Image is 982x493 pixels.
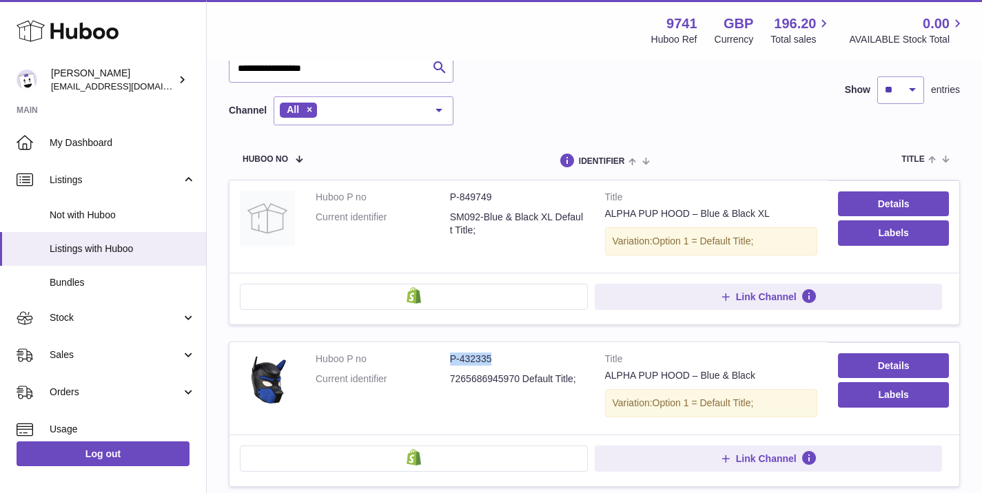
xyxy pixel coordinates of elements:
dd: SM092-Blue & Black XL Default Title; [450,211,584,237]
span: 0.00 [923,14,950,33]
dd: P-849749 [450,191,584,204]
img: ALPHA PUP HOOD – Blue & Black [240,353,295,408]
img: shopify-small.png [407,287,421,304]
div: Currency [715,33,754,46]
span: 196.20 [774,14,816,33]
span: Sales [50,348,181,361]
span: identifier [579,157,625,166]
div: [PERSON_NAME] [51,67,175,93]
a: 0.00 AVAILABLE Stock Total [849,14,965,46]
dt: Current identifier [316,211,450,237]
span: Link Channel [736,452,797,465]
label: Show [845,83,870,96]
span: Option 1 = Default Title; [653,235,754,246]
div: Variation: [605,389,818,417]
button: Labels [838,382,949,407]
strong: 9741 [666,14,697,33]
span: Total sales [770,33,832,46]
span: Bundles [50,276,196,289]
a: Details [838,191,949,216]
span: Stock [50,311,181,324]
strong: Title [605,353,818,369]
div: ALPHA PUP HOOD – Blue & Black [605,369,818,382]
span: Not with Huboo [50,209,196,222]
a: Details [838,353,949,378]
span: Listings [50,174,181,187]
span: AVAILABLE Stock Total [849,33,965,46]
button: Labels [838,220,949,245]
strong: GBP [724,14,753,33]
span: Usage [50,423,196,436]
span: Option 1 = Default Title; [653,397,754,408]
span: Orders [50,386,181,399]
span: My Dashboard [50,136,196,149]
img: shopify-small.png [407,449,421,465]
dt: Huboo P no [316,191,450,204]
dd: P-432335 [450,353,584,366]
div: ALPHA PUP HOOD – Blue & Black XL [605,207,818,220]
dt: Huboo P no [316,353,450,366]
span: title [901,155,924,164]
a: Log out [17,441,190,466]
div: Variation: [605,227,818,255]
strong: Title [605,191,818,207]
span: All [287,104,299,115]
span: Link Channel [736,291,797,303]
span: entries [931,83,960,96]
div: Huboo Ref [651,33,697,46]
dt: Current identifier [316,373,450,386]
img: aaronconwaysbo@gmail.com [17,70,37,90]
span: [EMAIL_ADDRESS][DOMAIN_NAME] [51,81,203,92]
dd: 7265686945970 Default Title; [450,373,584,386]
button: Link Channel [595,284,943,310]
img: ALPHA PUP HOOD – Blue & Black XL [240,191,295,246]
label: Channel [229,104,267,117]
a: 196.20 Total sales [770,14,832,46]
span: Listings with Huboo [50,242,196,255]
span: Huboo no [243,155,288,164]
button: Link Channel [595,445,943,472]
